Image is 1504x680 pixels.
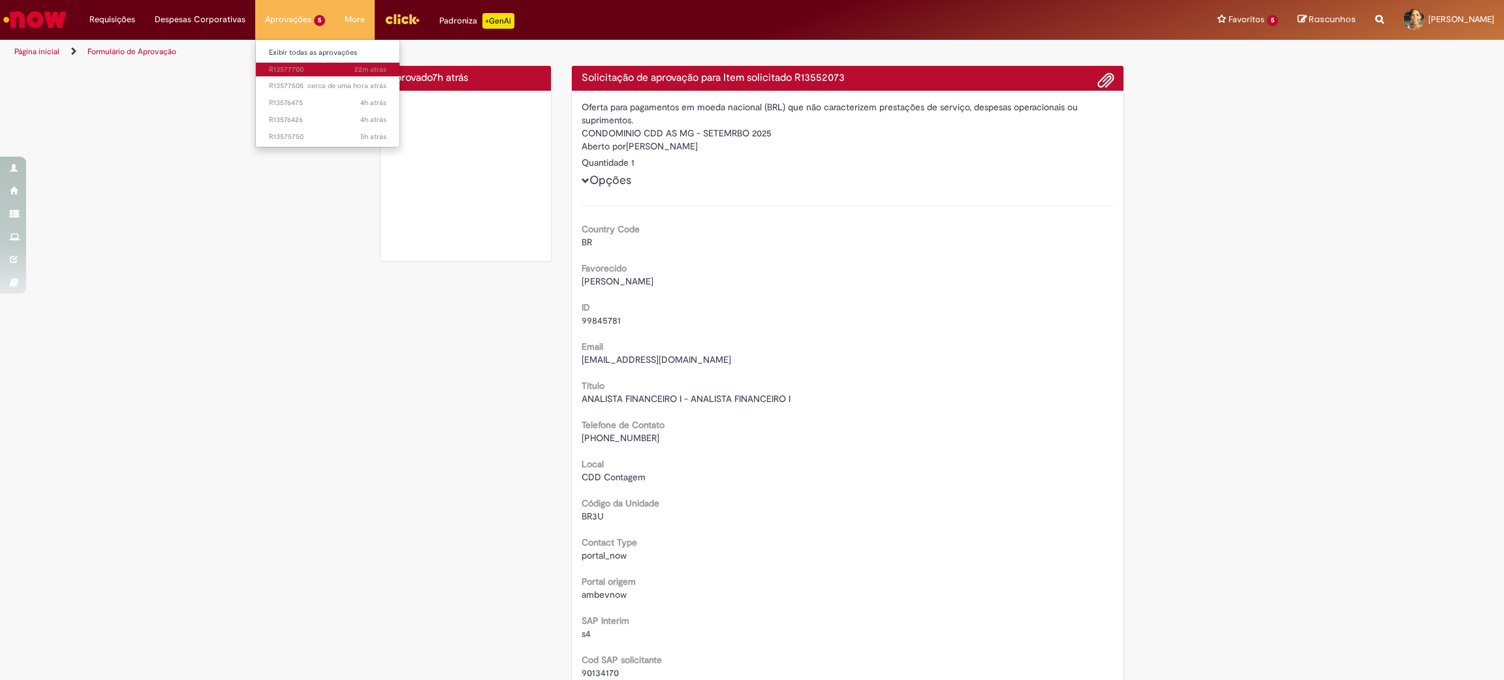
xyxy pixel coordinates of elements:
[582,471,646,483] span: CDD Contagem
[10,40,993,64] ul: Trilhas de página
[582,354,731,365] span: [EMAIL_ADDRESS][DOMAIN_NAME]
[269,115,386,125] span: R13576426
[384,9,420,29] img: click_logo_yellow_360x200.png
[255,39,400,147] ul: Aprovações
[256,96,399,110] a: Aberto R13576475 :
[354,65,386,74] span: 22m atrás
[582,510,604,522] span: BR3U
[269,81,386,91] span: R13577505
[439,13,514,29] div: Padroniza
[432,71,468,84] time: 29/09/2025 09:03:39
[256,79,399,93] a: Aberto R13577505 :
[87,46,176,57] a: Formulário de Aprovação
[582,156,1114,169] div: Quantidade 1
[256,63,399,77] a: Aberto R13577700 :
[482,13,514,29] p: +GenAi
[89,13,135,26] span: Requisições
[582,654,662,666] b: Cod SAP solicitante
[582,628,591,640] span: s4
[354,65,386,74] time: 29/09/2025 15:24:12
[256,113,399,127] a: Aberto R13576426 :
[582,72,1114,84] h4: Solicitação de aprovação para Item solicitado R13552073
[256,130,399,144] a: Aberto R13575750 :
[269,65,386,75] span: R13577700
[314,15,325,26] span: 5
[390,72,541,84] h4: aprovado
[269,132,386,142] span: R13575750
[269,98,386,108] span: R13576475
[1428,14,1494,25] span: [PERSON_NAME]
[582,458,604,470] b: Local
[582,315,621,326] span: 99845781
[582,223,640,235] b: Country Code
[582,341,603,352] b: Email
[360,132,386,142] time: 29/09/2025 10:34:02
[582,419,665,431] b: Telefone de Contato
[360,132,386,142] span: 5h atrás
[582,140,1114,156] div: [PERSON_NAME]
[582,100,1114,127] div: Oferta para pagamentos em moeda nacional (BRL) que não caracterizem prestações de serviço, despes...
[265,13,311,26] span: Aprovações
[582,667,619,679] span: 90134170
[360,98,386,108] time: 29/09/2025 12:10:17
[582,536,637,548] b: Contact Type
[390,100,541,251] img: sucesso_1.gif
[360,115,386,125] span: 4h atrás
[1229,13,1264,26] span: Favoritos
[582,275,653,287] span: [PERSON_NAME]
[1,7,69,33] img: ServiceNow
[582,589,627,600] span: ambevnow
[14,46,59,57] a: Página inicial
[432,71,468,84] span: 7h atrás
[582,497,659,509] b: Código da Unidade
[307,81,386,91] span: cerca de uma hora atrás
[256,46,399,60] a: Exibir todas as aprovações
[582,236,592,248] span: BR
[582,432,659,444] span: [PHONE_NUMBER]
[582,301,590,313] b: ID
[1267,15,1278,26] span: 5
[360,98,386,108] span: 4h atrás
[1298,14,1356,26] a: Rascunhos
[582,576,636,587] b: Portal origem
[582,127,1114,140] div: CONDOMINIO CDD AS MG - SETEMRBO 2025
[155,13,245,26] span: Despesas Corporativas
[582,380,604,392] b: Título
[582,549,627,561] span: portal_now
[307,81,386,91] time: 29/09/2025 14:59:00
[582,262,627,274] b: Favorecido
[345,13,365,26] span: More
[582,393,791,405] span: ANALISTA FINANCEIRO I - ANALISTA FINANCEIRO I
[1309,13,1356,25] span: Rascunhos
[582,615,629,626] b: SAP Interim
[360,115,386,125] time: 29/09/2025 12:03:02
[582,140,626,153] label: Aberto por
